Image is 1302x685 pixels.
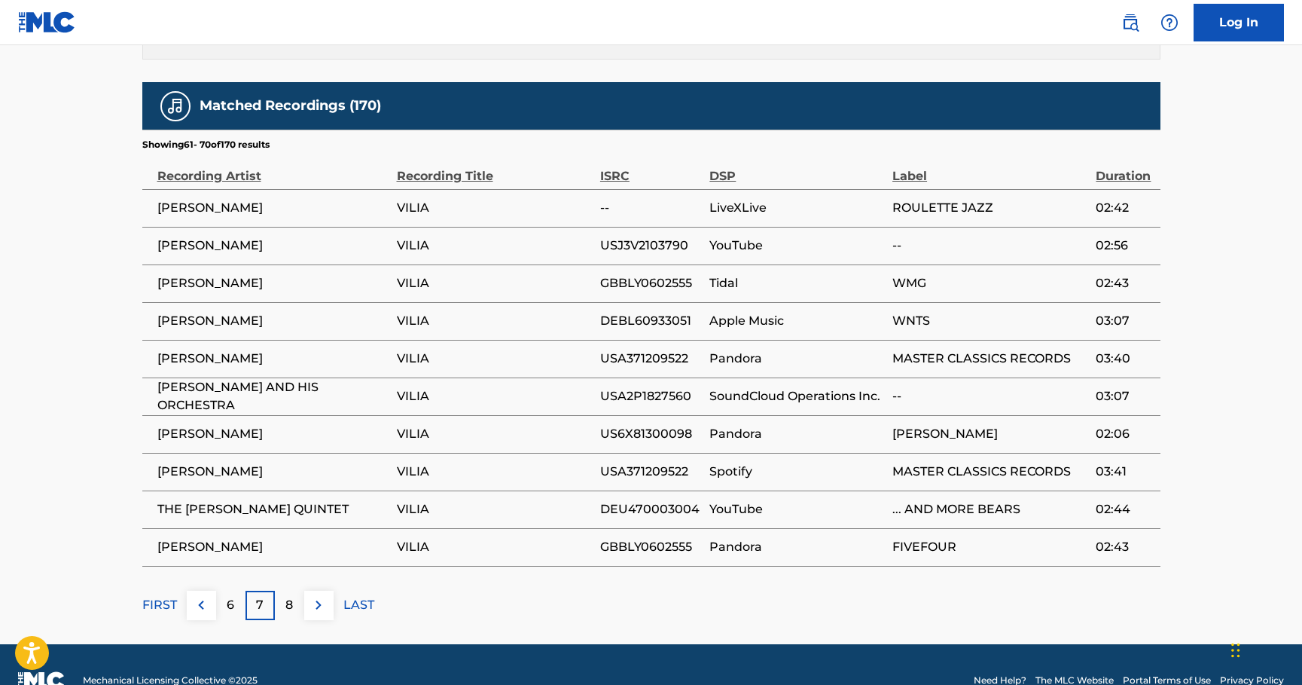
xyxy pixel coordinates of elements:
[1096,237,1152,255] span: 02:56
[157,500,389,518] span: THE [PERSON_NAME] QUINTET
[600,274,702,292] span: GBBLY0602555
[600,151,702,185] div: ISRC
[397,151,593,185] div: Recording Title
[397,237,593,255] span: VILIA
[397,350,593,368] span: VILIA
[397,463,593,481] span: VILIA
[142,138,270,151] p: Showing 61 - 70 of 170 results
[892,312,1088,330] span: WNTS
[600,312,702,330] span: DEBL60933051
[600,350,702,368] span: USA371209522
[227,596,234,614] p: 6
[157,274,389,292] span: [PERSON_NAME]
[709,199,885,217] span: LiveXLive
[600,463,702,481] span: USA371209522
[397,312,593,330] span: VILIA
[600,500,702,518] span: DEU470003004
[892,500,1088,518] span: ... AND MORE BEARS
[892,387,1088,405] span: --
[157,463,389,481] span: [PERSON_NAME]
[397,538,593,556] span: VILIA
[600,387,702,405] span: USA2P1827560
[1096,425,1152,443] span: 02:06
[285,596,293,614] p: 8
[157,199,389,217] span: [PERSON_NAME]
[157,350,389,368] span: [PERSON_NAME]
[1227,613,1302,685] iframe: Chat Widget
[709,274,885,292] span: Tidal
[200,97,381,115] h5: Matched Recordings (170)
[1121,14,1139,32] img: search
[892,463,1088,481] span: MASTER CLASSICS RECORDS
[892,350,1088,368] span: MASTER CLASSICS RECORDS
[709,237,885,255] span: YouTube
[709,350,885,368] span: Pandora
[397,199,593,217] span: VILIA
[1096,199,1152,217] span: 02:42
[709,312,885,330] span: Apple Music
[1231,628,1240,673] div: Drag
[397,500,593,518] span: VILIA
[256,596,264,614] p: 7
[157,425,389,443] span: [PERSON_NAME]
[142,596,177,614] p: FIRST
[1096,387,1152,405] span: 03:07
[600,199,702,217] span: --
[1096,350,1152,368] span: 03:40
[1096,538,1152,556] span: 02:43
[1096,312,1152,330] span: 03:07
[397,425,593,443] span: VILIA
[309,596,328,614] img: right
[1154,8,1185,38] div: Help
[157,237,389,255] span: [PERSON_NAME]
[892,237,1088,255] span: --
[18,11,76,33] img: MLC Logo
[709,500,885,518] span: YouTube
[192,596,210,614] img: left
[709,151,885,185] div: DSP
[600,425,702,443] span: US6X81300098
[157,378,389,414] span: [PERSON_NAME] AND HIS ORCHESTRA
[1096,151,1152,185] div: Duration
[892,199,1088,217] span: ROULETTE JAZZ
[892,274,1088,292] span: WMG
[600,237,702,255] span: USJ3V2103790
[1096,274,1152,292] span: 02:43
[157,151,389,185] div: Recording Artist
[157,312,389,330] span: [PERSON_NAME]
[1115,8,1145,38] a: Public Search
[1160,14,1179,32] img: help
[166,97,184,115] img: Matched Recordings
[600,538,702,556] span: GBBLY0602555
[892,538,1088,556] span: FIVEFOUR
[157,538,389,556] span: [PERSON_NAME]
[709,538,885,556] span: Pandora
[1194,4,1284,41] a: Log In
[892,425,1088,443] span: [PERSON_NAME]
[1096,463,1152,481] span: 03:41
[709,387,885,405] span: SoundCloud Operations Inc.
[892,151,1088,185] div: Label
[709,425,885,443] span: Pandora
[709,463,885,481] span: Spotify
[343,596,374,614] p: LAST
[397,274,593,292] span: VILIA
[397,387,593,405] span: VILIA
[1096,500,1152,518] span: 02:44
